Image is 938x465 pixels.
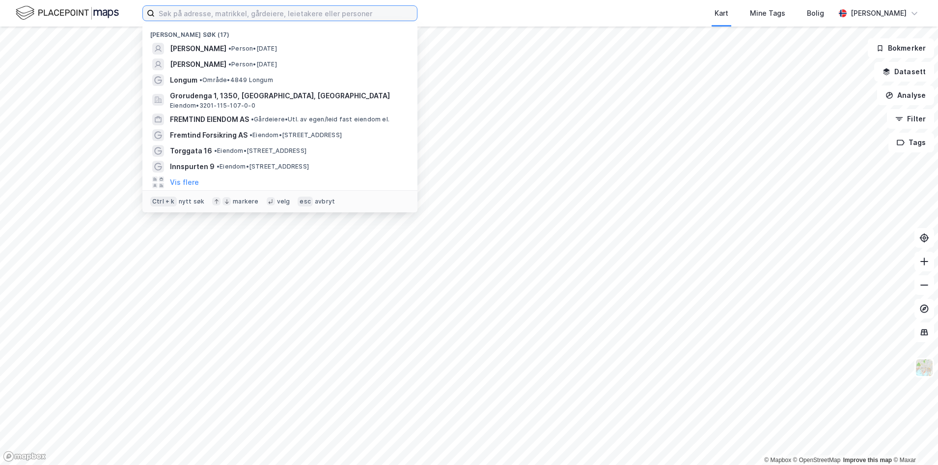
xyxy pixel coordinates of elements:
a: Mapbox [764,457,791,464]
span: Person • [DATE] [228,45,277,53]
div: [PERSON_NAME] søk (17) [142,23,417,41]
button: Filter [887,109,934,129]
div: [PERSON_NAME] [851,7,907,19]
span: Eiendom • [STREET_ADDRESS] [217,163,309,171]
span: Eiendom • [STREET_ADDRESS] [249,131,342,139]
span: Grorudenga 1, 1350, [GEOGRAPHIC_DATA], [GEOGRAPHIC_DATA] [170,90,406,102]
div: Kontrollprogram for chat [889,418,938,465]
div: Bolig [807,7,824,19]
button: Analyse [877,86,934,105]
div: Ctrl + k [150,197,177,206]
img: Z [915,358,934,377]
span: • [251,116,254,123]
span: • [228,60,231,68]
a: Mapbox homepage [3,451,46,462]
iframe: Chat Widget [889,418,938,465]
button: Bokmerker [868,38,934,58]
span: Gårdeiere • Utl. av egen/leid fast eiendom el. [251,116,389,123]
button: Datasett [874,62,934,82]
span: Område • 4849 Longum [199,76,273,84]
div: velg [277,198,290,205]
span: Torggata 16 [170,145,212,157]
span: • [214,147,217,154]
span: • [249,131,252,139]
span: • [217,163,220,170]
span: FREMTIND EIENDOM AS [170,114,249,125]
span: Longum [170,74,197,86]
span: [PERSON_NAME] [170,43,226,55]
button: Vis flere [170,176,199,188]
a: Improve this map [843,457,892,464]
span: Eiendom • [STREET_ADDRESS] [214,147,306,155]
div: Kart [715,7,728,19]
button: Tags [888,133,934,152]
a: OpenStreetMap [793,457,841,464]
div: markere [233,198,258,205]
input: Søk på adresse, matrikkel, gårdeiere, leietakere eller personer [155,6,417,21]
span: Eiendom • 3201-115-107-0-0 [170,102,255,110]
div: Mine Tags [750,7,785,19]
span: Person • [DATE] [228,60,277,68]
span: • [199,76,202,84]
span: Innspurten 9 [170,161,215,173]
img: logo.f888ab2527a4732fd821a326f86c7f29.svg [16,4,119,22]
span: Fremtind Forsikring AS [170,129,248,141]
div: avbryt [315,198,335,205]
div: nytt søk [179,198,205,205]
span: • [228,45,231,52]
span: [PERSON_NAME] [170,58,226,70]
div: esc [298,197,313,206]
